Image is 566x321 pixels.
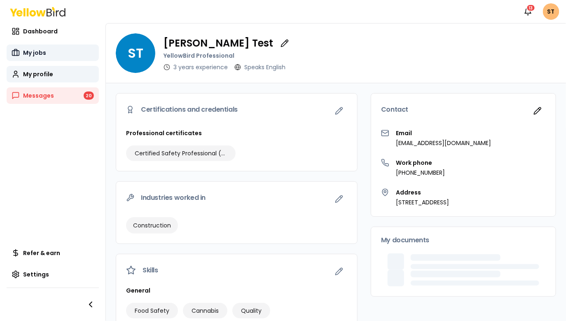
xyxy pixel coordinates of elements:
[126,129,347,137] h3: Professional certificates
[543,3,559,20] span: ST
[7,245,99,261] a: Refer & earn
[244,63,285,71] p: Speaks English
[396,198,449,206] p: [STREET_ADDRESS]
[141,106,238,113] span: Certifications and credentials
[396,188,449,197] h3: Address
[126,303,178,319] div: Food Safety
[135,307,169,315] span: Food Safety
[23,27,58,35] span: Dashboard
[141,194,206,201] span: Industries worked in
[135,149,227,157] span: Certified Safety Professional (CSP)
[526,4,536,12] div: 13
[164,38,273,48] p: [PERSON_NAME] Test
[23,91,54,100] span: Messages
[23,270,49,279] span: Settings
[7,45,99,61] a: My jobs
[173,63,228,71] p: 3 years experience
[192,307,219,315] span: Cannabis
[241,307,262,315] span: Quality
[183,303,227,319] div: Cannabis
[520,3,536,20] button: 13
[7,266,99,283] a: Settings
[133,221,171,230] span: Construction
[126,217,178,234] div: Construction
[396,169,445,177] p: [PHONE_NUMBER]
[116,33,155,73] span: ST
[232,303,270,319] div: Quality
[84,91,94,100] div: 20
[396,129,491,137] h3: Email
[126,145,236,161] div: Certified Safety Professional (CSP)
[7,87,99,104] a: Messages20
[164,52,293,60] p: YellowBird Professional
[23,70,53,78] span: My profile
[126,286,347,295] h3: General
[396,139,491,147] p: [EMAIL_ADDRESS][DOMAIN_NAME]
[143,267,158,274] span: Skills
[7,23,99,40] a: Dashboard
[396,159,445,167] h3: Work phone
[381,106,408,113] span: Contact
[7,66,99,82] a: My profile
[381,237,429,244] span: My documents
[23,49,46,57] span: My jobs
[23,249,60,257] span: Refer & earn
